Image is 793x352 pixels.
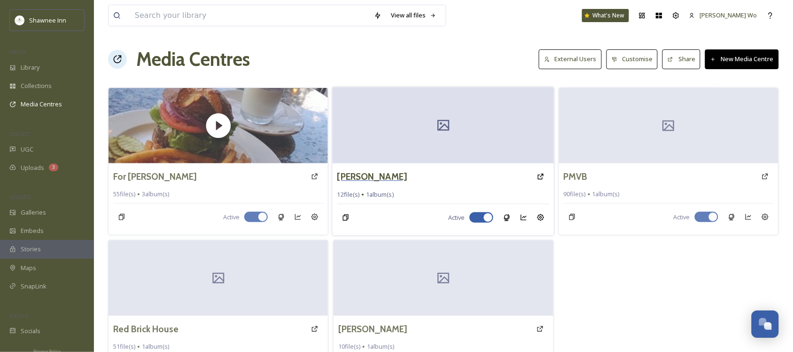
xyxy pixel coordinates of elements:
[539,49,606,69] a: External Users
[136,45,250,73] h1: Media Centres
[9,193,31,200] span: WIDGETS
[9,312,28,319] span: SOCIALS
[705,49,779,69] button: New Media Centre
[674,213,690,222] span: Active
[21,327,40,336] span: Socials
[386,6,441,24] a: View all files
[449,213,465,222] span: Active
[367,342,394,351] span: 1 album(s)
[223,213,240,222] span: Active
[21,264,36,272] span: Maps
[606,49,663,69] a: Customise
[15,16,24,25] img: shawnee-300x300.jpg
[21,63,39,72] span: Library
[21,282,47,291] span: SnapLink
[366,190,394,199] span: 1 album(s)
[21,81,52,90] span: Collections
[564,190,586,199] span: 90 file(s)
[337,190,359,199] span: 12 file(s)
[9,130,30,137] span: COLLECT
[29,16,66,24] span: Shawnee Inn
[564,170,588,184] a: PMVB
[21,245,41,254] span: Stories
[606,49,658,69] button: Customise
[539,49,602,69] button: External Users
[338,342,360,351] span: 10 file(s)
[113,190,135,199] span: 55 file(s)
[752,311,779,338] button: Open Chat
[113,170,197,184] a: For [PERSON_NAME]
[49,164,58,171] div: 3
[337,170,407,184] a: [PERSON_NAME]
[9,48,26,56] span: MEDIA
[21,226,44,235] span: Embeds
[592,190,620,199] span: 1 album(s)
[700,11,757,19] span: [PERSON_NAME] Wo
[21,163,44,172] span: Uploads
[142,342,169,351] span: 1 album(s)
[142,190,169,199] span: 3 album(s)
[113,322,179,336] a: Red Brick House
[338,322,407,336] a: [PERSON_NAME]
[109,88,328,163] img: thumbnail
[21,208,46,217] span: Galleries
[21,145,33,154] span: UGC
[21,100,62,109] span: Media Centres
[113,342,135,351] span: 51 file(s)
[582,9,629,22] a: What's New
[662,49,700,69] button: Share
[684,6,762,24] a: [PERSON_NAME] Wo
[130,5,369,26] input: Search your library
